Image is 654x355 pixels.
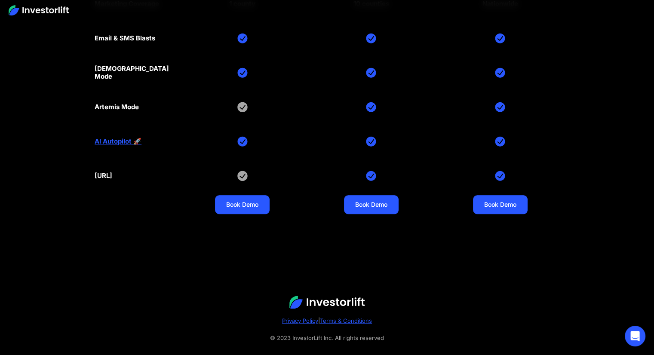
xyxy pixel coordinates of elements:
[95,172,112,180] div: [URL]
[95,103,139,111] div: Artemis Mode
[625,326,645,346] div: Open Intercom Messenger
[17,333,637,343] div: © 2023 InvestorLift Inc. All rights reserved
[320,317,372,324] a: Terms & Conditions
[282,317,318,324] a: Privacy Policy
[95,138,141,145] a: AI Autopilot 🚀
[95,34,155,42] div: Email & SMS Blasts
[473,195,528,214] a: Book Demo
[95,65,173,80] div: [DEMOGRAPHIC_DATA] Mode
[17,315,637,326] div: |
[215,195,270,214] a: Book Demo
[344,195,399,214] a: Book Demo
